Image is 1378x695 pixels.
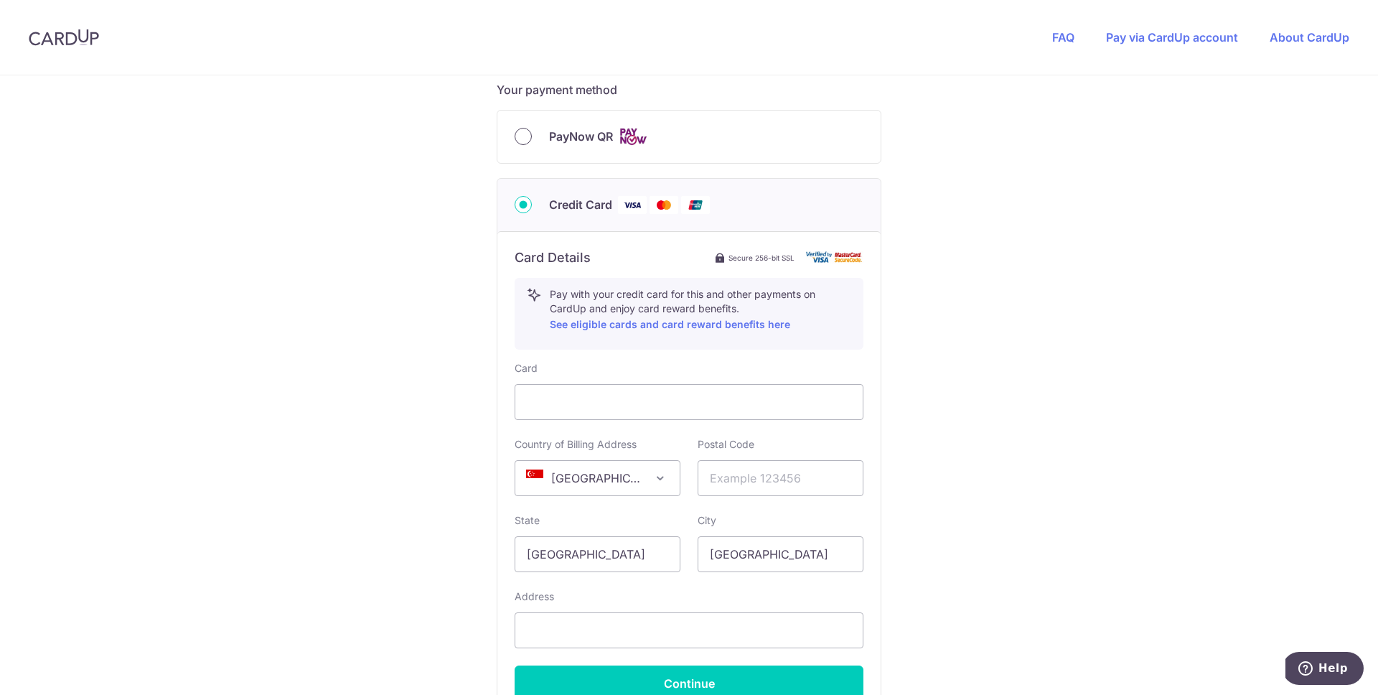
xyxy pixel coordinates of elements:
[1270,30,1349,45] a: About CardUp
[497,81,881,98] h5: Your payment method
[515,589,554,604] label: Address
[681,196,710,214] img: Union Pay
[728,252,795,263] span: Secure 256-bit SSL
[515,437,637,452] label: Country of Billing Address
[515,513,540,528] label: State
[698,437,754,452] label: Postal Code
[1052,30,1074,45] a: FAQ
[698,513,716,528] label: City
[618,196,647,214] img: Visa
[515,128,863,146] div: PayNow QR Cards logo
[29,29,99,46] img: CardUp
[619,128,647,146] img: Cards logo
[550,287,851,333] p: Pay with your credit card for this and other payments on CardUp and enjoy card reward benefits.
[515,196,863,214] div: Credit Card Visa Mastercard Union Pay
[515,460,680,496] span: Singapore
[515,249,591,266] h6: Card Details
[515,461,680,495] span: Singapore
[550,318,790,330] a: See eligible cards and card reward benefits here
[650,196,678,214] img: Mastercard
[1285,652,1364,688] iframe: Opens a widget where you can find more information
[549,196,612,213] span: Credit Card
[1106,30,1238,45] a: Pay via CardUp account
[527,393,851,411] iframe: Secure card payment input frame
[698,460,863,496] input: Example 123456
[806,251,863,263] img: card secure
[515,361,538,376] label: Card
[549,128,613,145] span: PayNow QR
